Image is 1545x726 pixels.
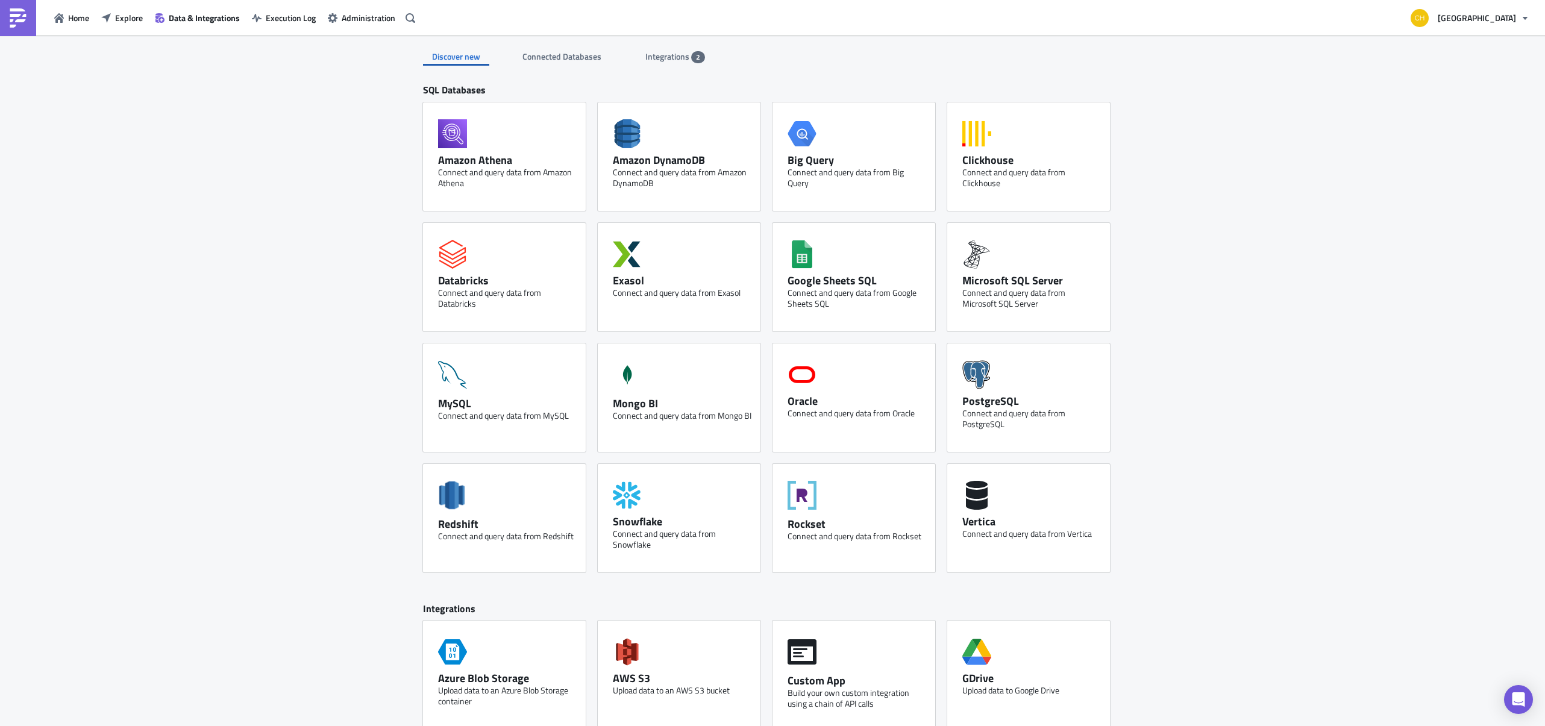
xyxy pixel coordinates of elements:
[1438,11,1516,24] span: [GEOGRAPHIC_DATA]
[522,50,603,63] span: Connected Databases
[438,633,467,671] span: Azure Storage Blob
[613,153,751,167] div: Amazon DynamoDB
[788,531,926,542] div: Connect and query data from Rockset
[613,287,751,298] div: Connect and query data from Exasol
[438,287,577,309] div: Connect and query data from Databricks
[613,515,751,528] div: Snowflake
[788,274,926,287] div: Google Sheets SQL
[696,52,700,62] span: 2
[962,287,1101,309] div: Connect and query data from Microsoft SQL Server
[322,8,401,27] button: Administration
[962,408,1101,430] div: Connect and query data from PostgreSQL
[169,11,240,24] span: Data & Integrations
[438,671,577,685] div: Azure Blob Storage
[1409,8,1430,28] img: Avatar
[613,167,751,189] div: Connect and query data from Amazon DynamoDB
[246,8,322,27] button: Execution Log
[788,674,926,687] div: Custom App
[962,394,1101,408] div: PostgreSQL
[962,274,1101,287] div: Microsoft SQL Server
[788,394,926,408] div: Oracle
[962,515,1101,528] div: Vertica
[962,528,1101,539] div: Connect and query data from Vertica
[1504,685,1533,714] div: Open Intercom Messenger
[342,11,395,24] span: Administration
[438,167,577,189] div: Connect and query data from Amazon Athena
[423,48,489,66] div: Discover new
[788,287,926,309] div: Connect and query data from Google Sheets SQL
[438,410,577,421] div: Connect and query data from MySQL
[95,8,149,27] button: Explore
[613,396,751,410] div: Mongo BI
[788,687,926,709] div: Build your own custom integration using a chain of API calls
[613,274,751,287] div: Exasol
[48,8,95,27] button: Home
[962,671,1101,685] div: GDrive
[645,50,691,63] span: Integrations
[962,685,1101,696] div: Upload data to Google Drive
[788,167,926,189] div: Connect and query data from Big Query
[962,167,1101,189] div: Connect and query data from Clickhouse
[962,153,1101,167] div: Clickhouse
[438,531,577,542] div: Connect and query data from Redshift
[423,84,1122,102] div: SQL Databases
[149,8,246,27] button: Data & Integrations
[438,517,577,531] div: Redshift
[788,153,926,167] div: Big Query
[788,408,926,419] div: Connect and query data from Oracle
[613,685,751,696] div: Upload data to an AWS S3 bucket
[423,602,1122,621] div: Integrations
[8,8,28,28] img: PushMetrics
[438,396,577,410] div: MySQL
[438,274,577,287] div: Databricks
[613,671,751,685] div: AWS S3
[613,410,751,421] div: Connect and query data from Mongo BI
[438,685,577,707] div: Upload data to an Azure Blob Storage container
[1403,5,1536,31] button: [GEOGRAPHIC_DATA]
[266,11,316,24] span: Execution Log
[438,153,577,167] div: Amazon Athena
[788,517,926,531] div: Rockset
[613,528,751,550] div: Connect and query data from Snowflake
[68,11,89,24] span: Home
[115,11,143,24] span: Explore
